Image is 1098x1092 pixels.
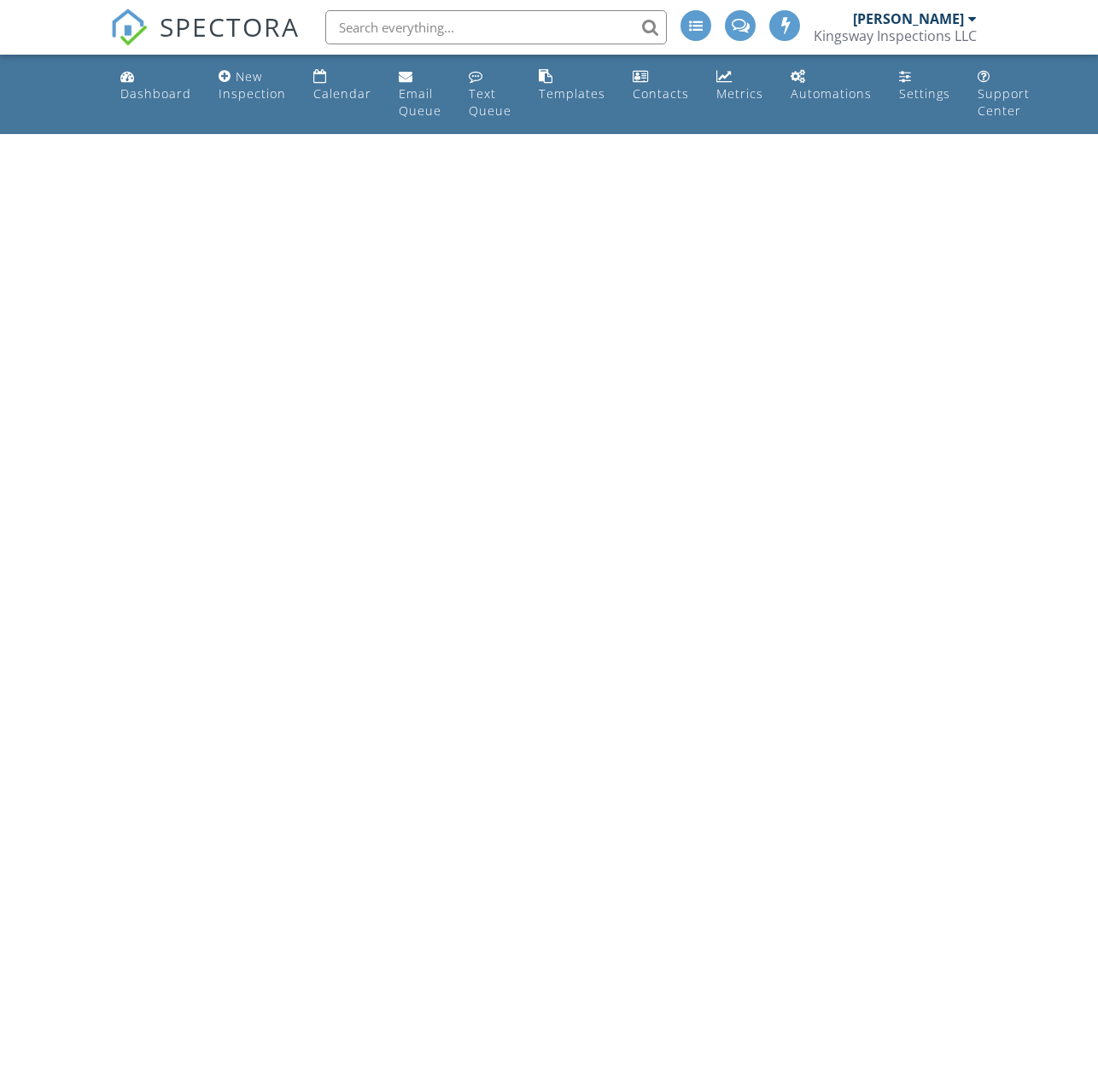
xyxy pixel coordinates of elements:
a: Dashboard [114,61,198,110]
a: Calendar [307,61,378,110]
div: Settings [899,85,950,102]
a: Email Queue [392,61,448,127]
a: New Inspection [212,61,293,110]
a: Contacts [626,61,696,110]
div: Metrics [716,85,763,102]
div: Contacts [633,85,689,102]
div: Support Center [978,85,1030,119]
input: Search everything... [325,10,667,44]
div: Text Queue [469,85,511,119]
a: Templates [532,61,612,110]
div: [PERSON_NAME] [853,10,964,27]
div: New Inspection [219,68,286,102]
div: Templates [539,85,605,102]
a: Text Queue [462,61,518,127]
span: SPECTORA [160,9,300,44]
a: Metrics [710,61,770,110]
a: Automations (Advanced) [784,61,879,110]
div: Email Queue [399,85,441,119]
a: Support Center [971,61,1037,127]
div: Automations [791,85,872,102]
div: Kingsway Inspections LLC [814,27,977,44]
div: Calendar [313,85,371,102]
a: SPECTORA [110,23,300,59]
a: Settings [892,61,957,110]
img: The Best Home Inspection Software - Spectora [110,9,148,46]
div: Dashboard [120,85,191,102]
